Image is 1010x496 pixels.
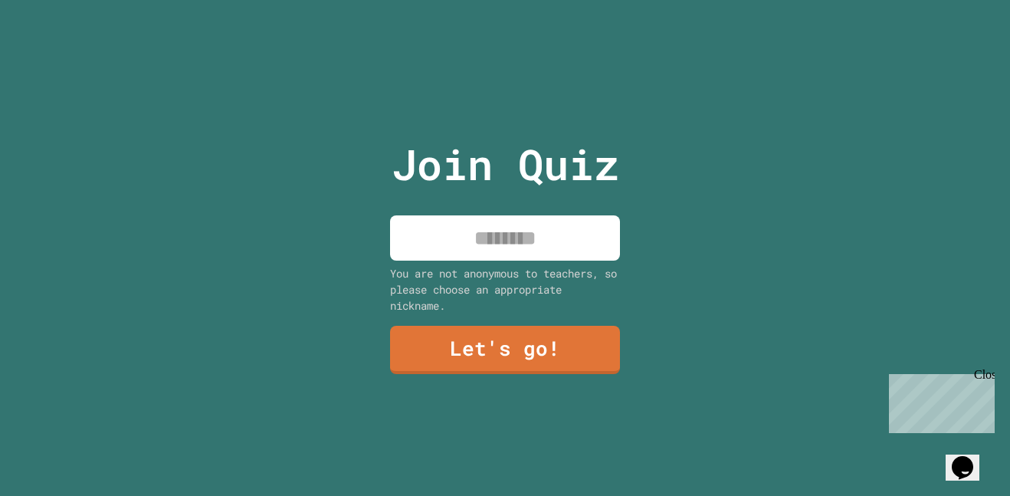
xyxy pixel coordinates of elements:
p: Join Quiz [392,133,619,196]
iframe: chat widget [946,435,995,481]
div: Chat with us now!Close [6,6,106,97]
div: You are not anonymous to teachers, so please choose an appropriate nickname. [390,265,620,314]
iframe: chat widget [883,368,995,433]
a: Let's go! [390,326,620,374]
